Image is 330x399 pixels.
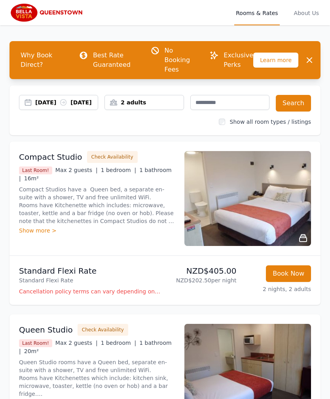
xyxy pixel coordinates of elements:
[101,340,137,346] span: 1 bedroom |
[253,53,298,68] span: Learn more
[165,46,197,74] p: No Booking Fees
[87,151,138,163] button: Check Availability
[14,47,66,73] span: Why Book Direct?
[24,348,39,354] span: 20m²
[168,276,237,284] p: NZD$202.50 per night
[19,276,162,284] p: Standard Flexi Rate
[105,98,183,106] div: 2 adults
[19,287,162,295] p: Cancellation policy terms can vary depending on the promotion employed and the time of stay of th...
[35,98,98,106] div: [DATE] [DATE]
[19,227,175,234] div: Show more >
[168,265,237,276] p: NZD$405.00
[19,265,162,276] p: Standard Flexi Rate
[55,340,98,346] span: Max 2 guests |
[230,119,311,125] label: Show all room types / listings
[55,167,98,173] span: Max 2 guests |
[224,51,253,70] p: Exclusive Perks
[243,285,311,293] p: 2 nights, 2 adults
[266,265,311,282] button: Book Now
[19,185,175,225] p: Compact Studios have a Queen bed, a separate en-suite with a shower, TV and free unlimited WiFi. ...
[93,51,138,70] p: Best Rate Guaranteed
[19,339,52,347] span: Last Room!
[101,167,137,173] span: 1 bedroom |
[19,166,52,174] span: Last Room!
[19,151,82,163] h3: Compact Studio
[9,3,85,22] img: Bella Vista Queenstown
[276,95,311,112] button: Search
[78,324,128,336] button: Check Availability
[19,324,73,335] h3: Queen Studio
[24,175,39,182] span: 16m²
[19,358,175,398] p: Queen Studio rooms have a Queen bed, separate en-suite with a shower, TV and free unlimited WiFi....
